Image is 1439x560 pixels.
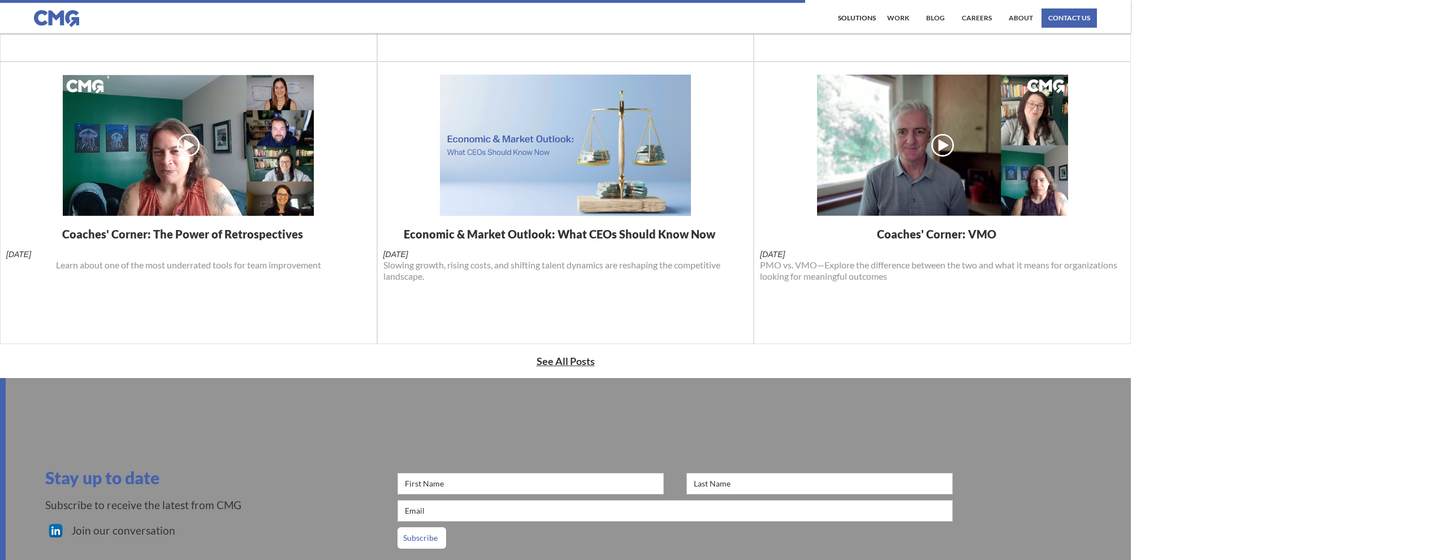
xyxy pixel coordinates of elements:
div: [DATE] [6,249,31,259]
div: Solutions [838,15,876,21]
div: [DATE] [760,249,785,259]
input: Email [397,500,953,522]
h1: Economic & Market Outlook: What CEOs Should Know Now [404,227,727,241]
a: Coaches' Corner: VMO[DATE]PMO vs. VMO—Explore the difference between the two and what it means fo... [760,227,1125,293]
img: CMG logo in blue. [34,10,79,27]
a: Coaches' Corner: The Power of Retrospectives[DATE]Learn about one of the most underrated tools fo... [6,227,371,282]
a: About [1006,8,1036,28]
a: Blog [923,8,948,28]
a: Economic & Market Outlook: What CEOs Should Know Now[DATE]Slowing growth, rising costs, and shift... [383,227,748,293]
p: Slowing growth, rising costs, and shifting talent dynamics are reshaping the competitive landscape. [383,259,748,282]
input: Subscribe [397,527,446,549]
h1: Coaches' Corner: The Power of Retrospectives [62,227,314,241]
form: Email Form [397,467,1091,549]
h1: Subscribe to receive the latest from CMG [45,499,387,511]
p: Learn about one of the most underrated tools for team improvement [56,259,321,271]
a: Join our conversation [45,523,178,539]
input: First Name [397,473,664,494]
a: Careers [959,8,995,28]
a: See All Posts [537,355,595,367]
div: contact us [1048,15,1090,21]
h1: Coaches' Corner: VMO [877,227,1008,241]
p: PMO vs. VMO—Explore the difference between the two and what it means for organizations looking fo... [760,259,1125,282]
div: [DATE] [383,249,408,259]
input: Last Name [686,473,953,494]
a: work [884,8,912,28]
h1: Stay up to date [45,467,387,488]
div: Join our conversation [71,524,175,537]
